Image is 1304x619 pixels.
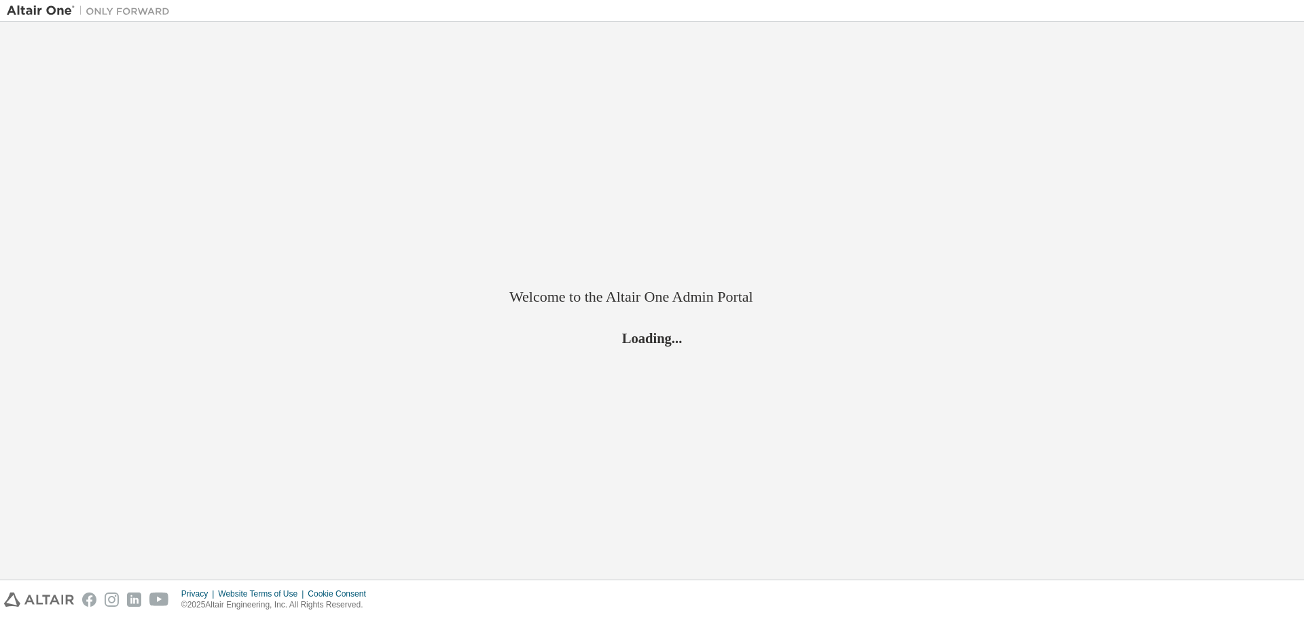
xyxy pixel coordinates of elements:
[82,593,96,607] img: facebook.svg
[509,287,795,306] h2: Welcome to the Altair One Admin Portal
[308,588,374,599] div: Cookie Consent
[181,588,218,599] div: Privacy
[181,599,374,611] p: © 2025 Altair Engineering, Inc. All Rights Reserved.
[7,4,177,18] img: Altair One
[4,593,74,607] img: altair_logo.svg
[218,588,308,599] div: Website Terms of Use
[127,593,141,607] img: linkedin.svg
[105,593,119,607] img: instagram.svg
[509,329,795,347] h2: Loading...
[149,593,169,607] img: youtube.svg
